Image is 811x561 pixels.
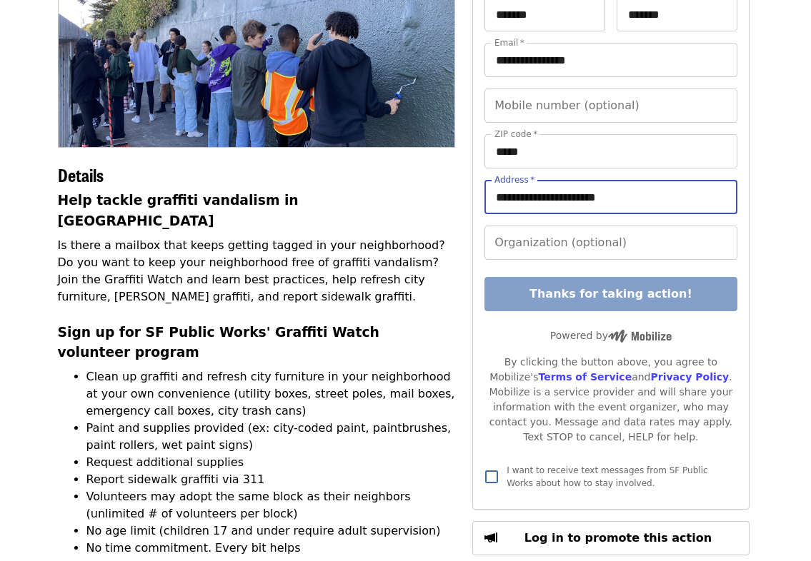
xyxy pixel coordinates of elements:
[484,355,737,445] div: By clicking the button above, you agree to Mobilize's and . Mobilize is a service provider and wi...
[494,176,534,184] label: Address
[524,531,712,545] span: Log in to promote this action
[86,540,456,557] li: No time commitment. Every bit helps
[472,521,749,555] button: Log in to promote this action
[484,226,737,260] input: Organization (optional)
[550,330,672,341] span: Powered by
[538,371,632,383] a: Terms of Service
[484,134,737,168] input: ZIP code
[58,162,104,187] span: Details
[507,465,707,488] span: I want to receive text messages from SF Public Works about how to stay involved.
[484,89,737,123] input: Mobile number (optional)
[58,323,456,363] h3: Sign up for SF Public Works' Graffiti Watch volunteer program
[494,130,537,138] label: ZIP code
[484,180,737,214] input: Address
[494,39,524,47] label: Email
[484,277,737,311] button: Thanks for taking action!
[86,420,456,454] li: Paint and supplies provided (ex: city-coded paint, paintbrushes, paint rollers, wet paint signs)
[86,488,456,522] li: Volunteers may adopt the same block as their neighbors (unlimited # of volunteers per block)
[608,330,672,343] img: Powered by Mobilize
[86,368,456,420] li: Clean up graffiti and refresh city furniture in your neighborhood at your own convenience (utilit...
[58,191,456,231] h3: Help tackle graffiti vandalism in [GEOGRAPHIC_DATA]
[86,522,456,540] li: No age limit (children 17 and under require adult supervision)
[86,471,456,488] li: Report sidewalk graffiti via 311
[58,237,456,305] p: Is there a mailbox that keeps getting tagged in your neighborhood? Do you want to keep your neigh...
[484,43,737,77] input: Email
[86,454,456,471] li: Request additional supplies
[650,371,729,383] a: Privacy Policy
